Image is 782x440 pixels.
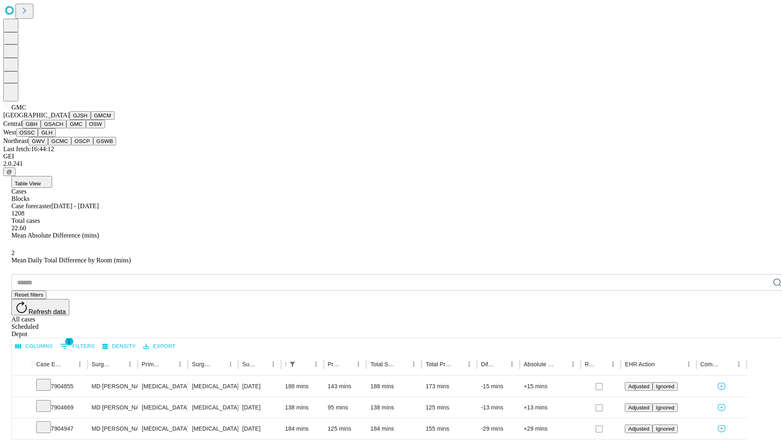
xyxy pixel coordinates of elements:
button: Sort [163,359,174,370]
div: Resolved in EHR [585,361,595,367]
button: Show filters [287,359,298,370]
button: OSSC [16,128,38,137]
button: Sort [299,359,310,370]
span: [DATE] - [DATE] [51,202,99,209]
span: Ignored [656,405,674,411]
span: @ [7,169,12,175]
div: -13 mins [481,397,516,418]
button: Ignored [652,425,677,433]
div: [MEDICAL_DATA] [192,376,234,397]
div: GEI [3,153,779,160]
span: 2 [11,249,15,256]
button: Menu [310,359,322,370]
div: Primary Service [142,361,162,367]
button: Menu [463,359,475,370]
button: OSCP [71,137,93,145]
div: 188 mins [285,376,320,397]
span: Mean Daily Total Difference by Room (mins) [11,257,131,264]
div: 143 mins [328,376,362,397]
span: Central [3,120,22,127]
button: Sort [495,359,506,370]
button: Reset filters [11,290,46,299]
div: [MEDICAL_DATA] [142,418,184,439]
div: Scheduled In Room Duration [285,361,286,367]
button: Expand [16,380,28,394]
button: @ [3,167,15,176]
button: Menu [225,359,236,370]
button: Sort [452,359,463,370]
button: Sort [596,359,607,370]
div: EHR Action [625,361,655,367]
span: Adjusted [628,383,649,389]
div: 2.0.241 [3,160,779,167]
div: Total Predicted Duration [426,361,451,367]
button: Menu [683,359,694,370]
div: 138 mins [285,397,320,418]
div: +15 mins [524,376,577,397]
button: GJSH [70,111,91,120]
span: 22.60 [11,224,26,231]
div: Surgery Date [242,361,255,367]
button: GMC [66,120,86,128]
button: Sort [113,359,124,370]
button: Menu [408,359,420,370]
button: Menu [506,359,518,370]
button: GCMC [48,137,71,145]
div: 1 active filter [287,359,298,370]
span: Table View [15,180,41,187]
div: 184 mins [285,418,320,439]
div: Total Scheduled Duration [370,361,396,367]
button: Table View [11,176,52,188]
button: Menu [174,359,186,370]
button: Menu [268,359,279,370]
div: Surgery Name [192,361,212,367]
span: Ignored [656,383,674,389]
button: GSACH [41,120,66,128]
span: Refresh data [29,308,66,315]
button: Density [100,340,138,353]
button: Sort [556,359,567,370]
span: Ignored [656,426,674,432]
button: Adjusted [625,403,652,412]
button: GMCM [91,111,114,120]
button: Menu [353,359,364,370]
button: Export [141,340,178,353]
button: Menu [74,359,86,370]
div: [DATE] [242,418,277,439]
div: [MEDICAL_DATA] [142,376,184,397]
button: OSW [86,120,105,128]
div: MD [PERSON_NAME] [PERSON_NAME] Md [92,397,134,418]
span: West [3,129,16,136]
div: +29 mins [524,418,577,439]
div: [DATE] [242,376,277,397]
span: 1 [65,337,73,345]
div: Difference [481,361,494,367]
div: MD [PERSON_NAME] [PERSON_NAME] Md [92,376,134,397]
button: Expand [16,422,28,436]
div: [MEDICAL_DATA] [142,397,184,418]
div: +13 mins [524,397,577,418]
div: MD [PERSON_NAME] [PERSON_NAME] Md [92,418,134,439]
button: Expand [16,401,28,415]
button: Sort [256,359,268,370]
span: Case forecaster [11,202,51,209]
button: Select columns [13,340,55,353]
span: Adjusted [628,426,649,432]
div: 184 mins [370,418,417,439]
div: 188 mins [370,376,417,397]
div: 7904855 [36,376,83,397]
span: Last fetch: 16:44:12 [3,145,54,152]
button: Sort [656,359,667,370]
div: 138 mins [370,397,417,418]
button: GWV [29,137,48,145]
div: 7904669 [36,397,83,418]
div: Case Epic Id [36,361,62,367]
div: [DATE] [242,397,277,418]
button: Refresh data [11,299,69,315]
div: 7904947 [36,418,83,439]
div: -15 mins [481,376,516,397]
span: Northeast [3,137,29,144]
button: Show filters [58,340,97,353]
button: Adjusted [625,425,652,433]
button: Adjusted [625,382,652,391]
